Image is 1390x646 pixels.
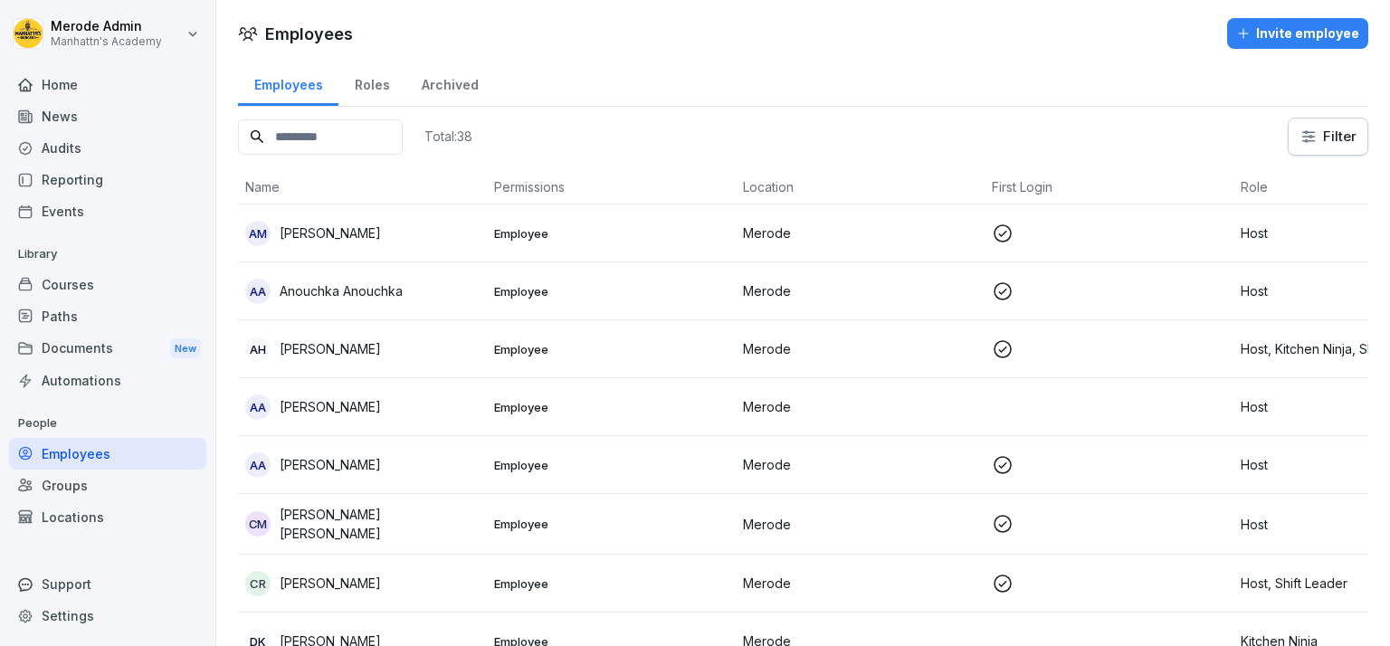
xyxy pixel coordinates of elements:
div: Support [9,568,206,600]
p: Merode [743,339,977,358]
th: Permissions [487,170,736,204]
a: News [9,100,206,132]
p: Employee [494,516,728,532]
p: Merode [743,515,977,534]
button: Invite employee [1227,18,1368,49]
p: Employee [494,457,728,473]
div: New [170,338,201,359]
button: Filter [1289,119,1367,155]
a: Home [9,69,206,100]
p: [PERSON_NAME] [PERSON_NAME] [280,505,480,543]
p: [PERSON_NAME] [280,455,381,474]
a: Roles [338,60,405,106]
p: Employee [494,225,728,242]
a: Paths [9,300,206,332]
th: Name [238,170,487,204]
a: Archived [405,60,494,106]
div: AH [245,337,271,362]
a: Courses [9,269,206,300]
div: Filter [1300,128,1357,146]
p: Total: 38 [424,128,472,145]
a: Audits [9,132,206,164]
p: Merode [743,223,977,242]
a: DocumentsNew [9,332,206,366]
a: Settings [9,600,206,632]
div: Am [245,221,271,246]
div: CR [245,571,271,596]
p: Merode [743,455,977,474]
p: Employee [494,341,728,357]
div: AA [245,452,271,478]
a: Events [9,195,206,227]
div: AA [245,279,271,304]
p: Merode [743,574,977,593]
h1: Employees [265,22,353,46]
p: Library [9,240,206,269]
a: Automations [9,365,206,396]
p: Merode Admin [51,19,162,34]
p: Employee [494,575,728,592]
p: Manhattn's Academy [51,35,162,48]
th: Location [736,170,985,204]
p: Anouchka Anouchka [280,281,403,300]
div: AA [245,394,271,420]
a: Reporting [9,164,206,195]
th: First Login [985,170,1233,204]
p: [PERSON_NAME] [280,397,381,416]
div: Documents [9,332,206,366]
p: Employee [494,283,728,299]
p: Merode [743,397,977,416]
p: [PERSON_NAME] [280,574,381,593]
div: CM [245,511,271,537]
a: Locations [9,501,206,533]
div: Invite employee [1236,24,1359,43]
p: People [9,409,206,438]
p: Merode [743,281,977,300]
a: Employees [9,438,206,470]
a: Groups [9,470,206,501]
p: Employee [494,399,728,415]
p: [PERSON_NAME] [280,339,381,358]
a: Employees [238,60,338,106]
p: [PERSON_NAME] [280,223,381,242]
